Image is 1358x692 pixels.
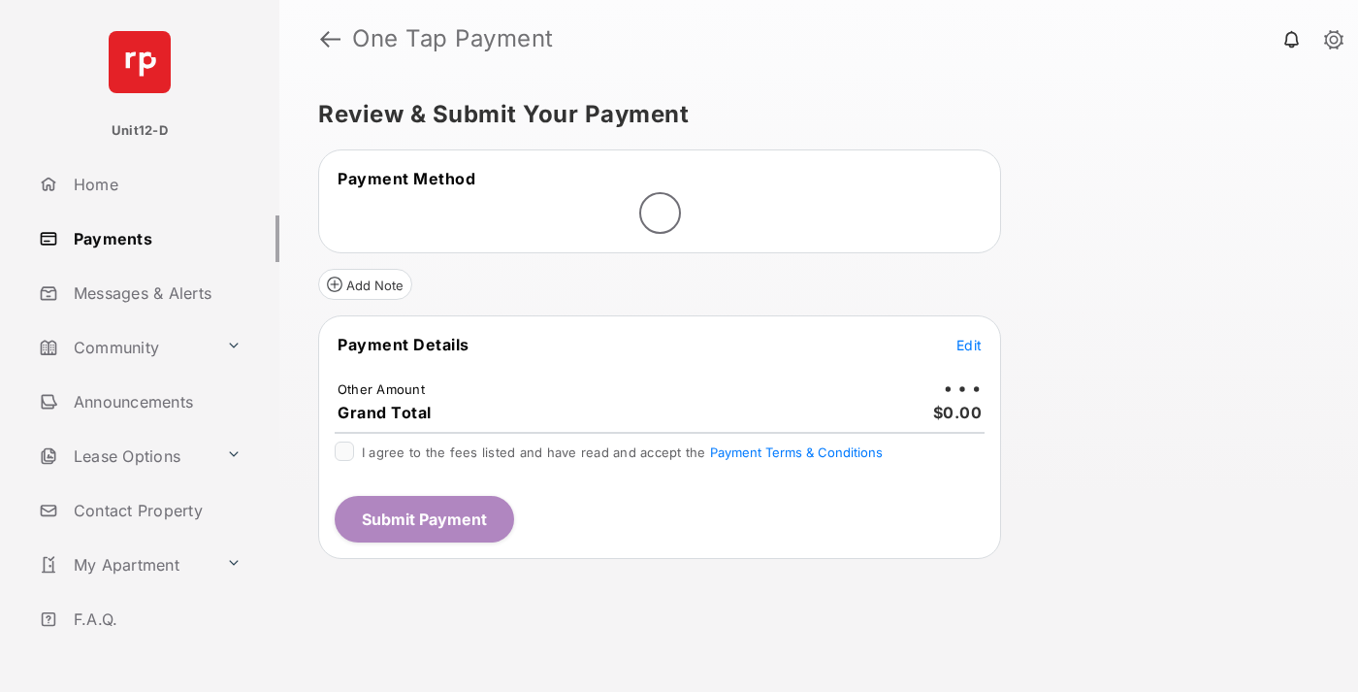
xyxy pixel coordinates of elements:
img: svg+xml;base64,PHN2ZyB4bWxucz0iaHR0cDovL3d3dy53My5vcmcvMjAwMC9zdmciIHdpZHRoPSI2NCIgaGVpZ2h0PSI2NC... [109,31,171,93]
span: Edit [956,337,982,353]
a: Announcements [31,379,279,425]
span: Grand Total [338,403,432,422]
h5: Review & Submit Your Payment [318,103,1304,126]
a: My Apartment [31,542,218,588]
p: Unit12-D [112,121,168,141]
a: Messages & Alerts [31,270,279,316]
strong: One Tap Payment [352,27,554,50]
a: Contact Property [31,487,279,534]
a: Home [31,161,279,208]
button: Submit Payment [335,496,514,543]
a: Community [31,324,218,371]
span: I agree to the fees listed and have read and accept the [362,445,883,460]
button: I agree to the fees listed and have read and accept the [710,445,883,460]
td: Other Amount [337,380,426,398]
a: Lease Options [31,433,218,479]
a: Payments [31,215,279,262]
a: F.A.Q. [31,596,279,643]
span: $0.00 [933,403,983,422]
span: Payment Details [338,335,469,354]
button: Edit [956,335,982,354]
span: Payment Method [338,169,475,188]
button: Add Note [318,269,412,300]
